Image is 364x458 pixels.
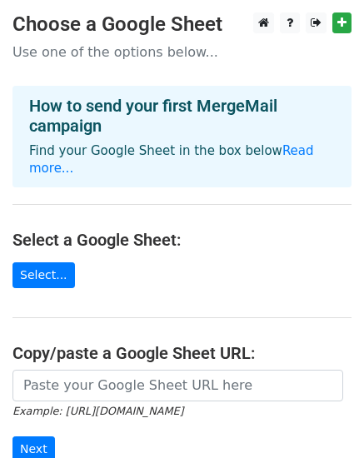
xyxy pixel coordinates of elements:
[12,43,352,61] p: Use one of the options below...
[29,96,335,136] h4: How to send your first MergeMail campaign
[12,262,75,288] a: Select...
[12,405,183,417] small: Example: [URL][DOMAIN_NAME]
[12,12,352,37] h3: Choose a Google Sheet
[12,370,343,401] input: Paste your Google Sheet URL here
[12,343,352,363] h4: Copy/paste a Google Sheet URL:
[29,142,335,177] p: Find your Google Sheet in the box below
[12,230,352,250] h4: Select a Google Sheet:
[29,143,314,176] a: Read more...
